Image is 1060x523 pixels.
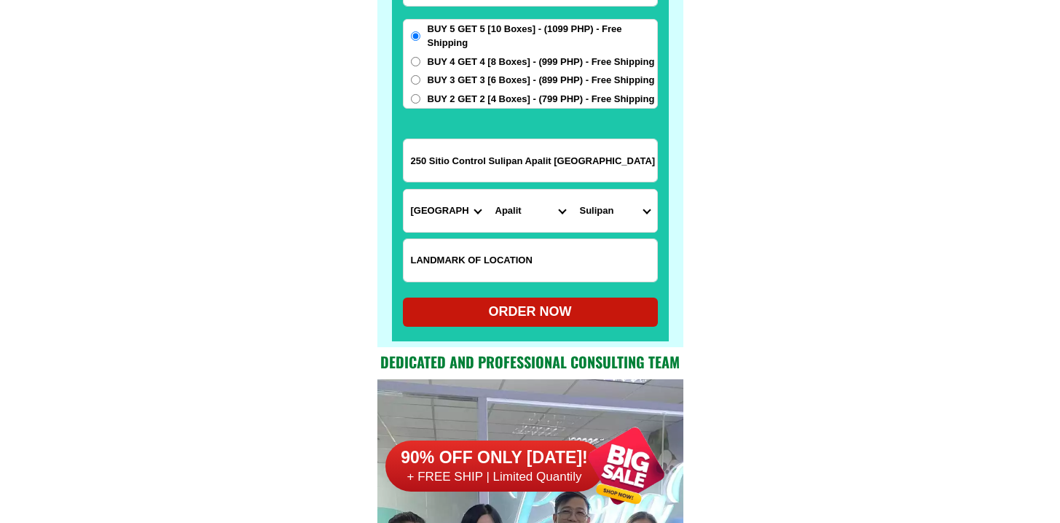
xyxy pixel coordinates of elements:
[428,92,655,106] span: BUY 2 GET 2 [4 Boxes] - (799 PHP) - Free Shipping
[488,190,573,232] select: Select district
[428,73,655,88] span: BUY 3 GET 3 [6 Boxes] - (899 PHP) - Free Shipping
[404,139,657,182] input: Input address
[385,469,604,485] h6: + FREE SHIP | Limited Quantily
[403,302,658,322] div: ORDER NOW
[573,190,657,232] select: Select commune
[411,94,420,104] input: BUY 2 GET 2 [4 Boxes] - (799 PHP) - Free Shipping
[385,447,604,469] h6: 90% OFF ONLY [DATE]!
[404,190,488,232] select: Select province
[411,31,420,41] input: BUY 5 GET 5 [10 Boxes] - (1099 PHP) - Free Shipping
[377,351,683,373] h2: Dedicated and professional consulting team
[411,75,420,85] input: BUY 3 GET 3 [6 Boxes] - (899 PHP) - Free Shipping
[404,239,657,282] input: Input LANDMARKOFLOCATION
[411,57,420,66] input: BUY 4 GET 4 [8 Boxes] - (999 PHP) - Free Shipping
[428,55,655,69] span: BUY 4 GET 4 [8 Boxes] - (999 PHP) - Free Shipping
[428,22,657,50] span: BUY 5 GET 5 [10 Boxes] - (1099 PHP) - Free Shipping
